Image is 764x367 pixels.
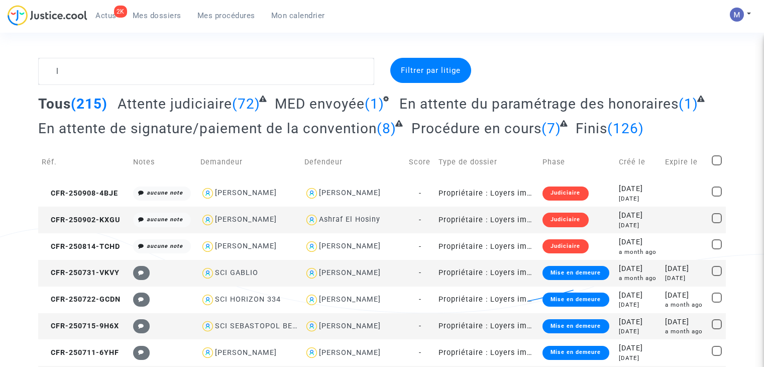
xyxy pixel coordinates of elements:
[541,120,561,137] span: (7)
[304,266,319,281] img: icon-user.svg
[419,189,421,198] span: -
[619,290,658,301] div: [DATE]
[679,96,698,112] span: (1)
[197,11,255,20] span: Mes procédures
[319,322,381,330] div: [PERSON_NAME]
[319,348,381,357] div: [PERSON_NAME]
[275,96,365,112] span: MED envoyée
[38,120,377,137] span: En attente de signature/paiement de la convention
[542,213,588,227] div: Judiciaire
[419,322,421,330] span: -
[42,322,119,330] span: CFR-250715-9H6X
[319,268,381,277] div: [PERSON_NAME]
[619,248,658,256] div: a month ago
[304,186,319,201] img: icon-user.svg
[405,144,435,180] td: Score
[232,96,260,112] span: (72)
[542,239,588,253] div: Judiciaire
[263,8,333,23] a: Mon calendrier
[615,144,662,180] td: Créé le
[200,345,215,360] img: icon-user.svg
[114,6,127,18] div: 2K
[435,260,539,287] td: Propriétaire : Loyers impayés/Charges impayées
[147,216,183,223] i: aucune note
[42,295,121,304] span: CFR-250722-GCDN
[200,266,215,281] img: icon-user.svg
[304,345,319,360] img: icon-user.svg
[399,96,679,112] span: En attente du paramétrage des honoraires
[665,274,704,283] div: [DATE]
[133,11,181,20] span: Mes dossiers
[619,343,658,354] div: [DATE]
[319,242,381,250] div: [PERSON_NAME]
[200,319,215,334] img: icon-user.svg
[435,207,539,233] td: Propriétaire : Loyers impayés/Charges impayées
[319,215,380,224] div: Ashraf El Hosiny
[147,243,183,249] i: aucune note
[542,319,609,333] div: Mise en demeure
[365,96,384,112] span: (1)
[576,120,607,137] span: Finis
[435,144,539,180] td: Type de dossier
[71,96,107,112] span: (215)
[435,339,539,366] td: Propriétaire : Loyers impayés/Charges impayées
[304,319,319,334] img: icon-user.svg
[118,96,232,112] span: Attente judiciaire
[200,213,215,227] img: icon-user.svg
[542,187,588,201] div: Judiciaire
[542,346,609,360] div: Mise en demeure
[619,221,658,230] div: [DATE]
[147,190,183,196] i: aucune note
[411,120,541,137] span: Procédure en cours
[8,5,87,26] img: jc-logo.svg
[87,8,125,23] a: 2KActus
[271,11,325,20] span: Mon calendrier
[215,268,258,277] div: SCI GABLIO
[304,239,319,254] img: icon-user.svg
[435,180,539,207] td: Propriétaire : Loyers impayés/Charges impayées
[319,295,381,304] div: [PERSON_NAME]
[125,8,189,23] a: Mes dossiers
[419,216,421,224] span: -
[619,354,658,362] div: [DATE]
[619,263,658,274] div: [DATE]
[662,144,708,180] td: Expire le
[665,290,704,301] div: [DATE]
[619,210,658,221] div: [DATE]
[419,348,421,357] span: -
[42,268,120,277] span: CFR-250731-VKVY
[38,96,71,112] span: Tous
[189,8,263,23] a: Mes procédures
[542,293,609,307] div: Mise en demeure
[42,189,118,198] span: CFR-250908-4BJE
[730,8,744,22] img: AAcHTtesyyZjLYJxzrkRG5BOJsapQ6nO-85ChvdZAQ62n80C=s96-c
[215,215,277,224] div: [PERSON_NAME]
[215,322,347,330] div: SCI SEBASTOPOL BERGER-JUILLOT
[619,301,658,309] div: [DATE]
[215,242,277,250] div: [PERSON_NAME]
[42,216,120,224] span: CFR-250902-KXGU
[435,313,539,340] td: Propriétaire : Loyers impayés/Charges impayées
[607,120,644,137] span: (126)
[215,348,277,357] div: [PERSON_NAME]
[665,301,704,309] div: a month ago
[197,144,301,180] td: Demandeur
[435,287,539,313] td: Propriétaire : Loyers impayés/Charges impayées
[665,317,704,328] div: [DATE]
[200,186,215,201] img: icon-user.svg
[215,295,281,304] div: SCI HORIZON 334
[42,242,120,251] span: CFR-250814-TCHD
[42,348,119,357] span: CFR-250711-6YHF
[619,274,658,283] div: a month ago
[539,144,615,180] td: Phase
[619,183,658,195] div: [DATE]
[401,66,461,75] span: Filtrer par litige
[665,327,704,336] div: a month ago
[619,237,658,248] div: [DATE]
[95,11,117,20] span: Actus
[215,189,277,197] div: [PERSON_NAME]
[419,268,421,277] span: -
[200,293,215,307] img: icon-user.svg
[419,242,421,251] span: -
[542,266,609,280] div: Mise en demeure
